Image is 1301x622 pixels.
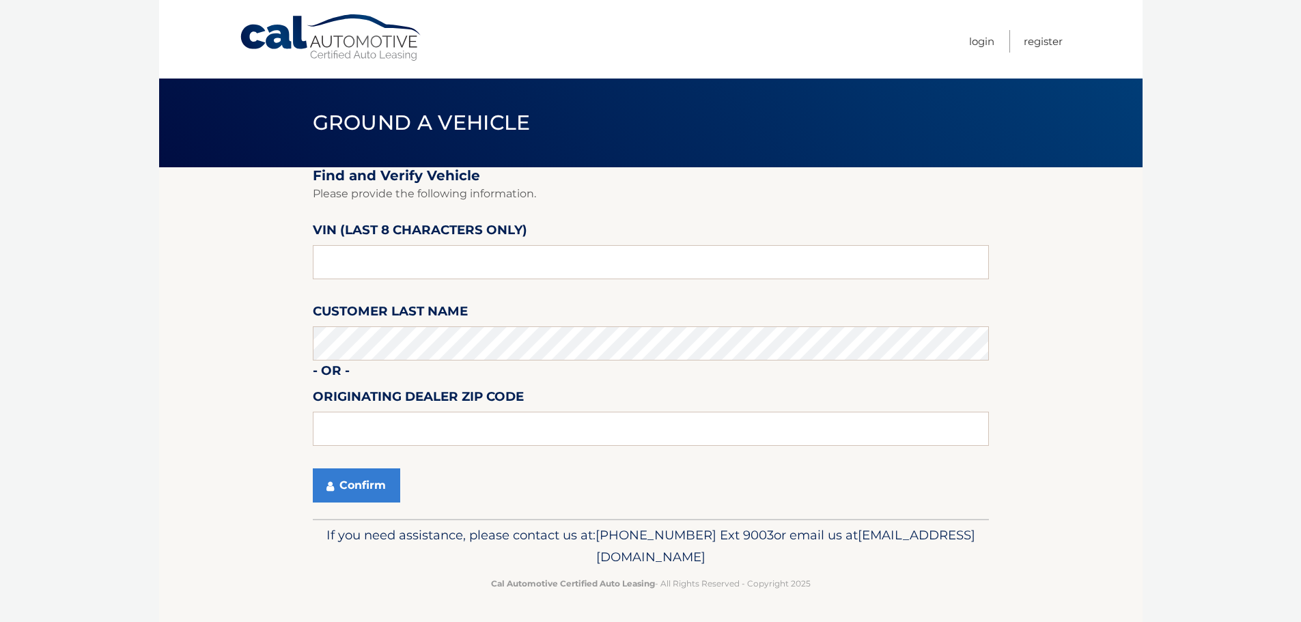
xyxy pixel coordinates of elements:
[313,386,524,412] label: Originating Dealer Zip Code
[969,30,994,53] a: Login
[596,527,774,543] span: [PHONE_NUMBER] Ext 9003
[239,14,423,62] a: Cal Automotive
[491,578,655,589] strong: Cal Automotive Certified Auto Leasing
[313,184,989,203] p: Please provide the following information.
[313,301,468,326] label: Customer Last Name
[313,110,531,135] span: Ground a Vehicle
[313,468,400,503] button: Confirm
[313,361,350,386] label: - or -
[1024,30,1063,53] a: Register
[313,220,527,245] label: VIN (last 8 characters only)
[322,524,980,568] p: If you need assistance, please contact us at: or email us at
[322,576,980,591] p: - All Rights Reserved - Copyright 2025
[313,167,989,184] h2: Find and Verify Vehicle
